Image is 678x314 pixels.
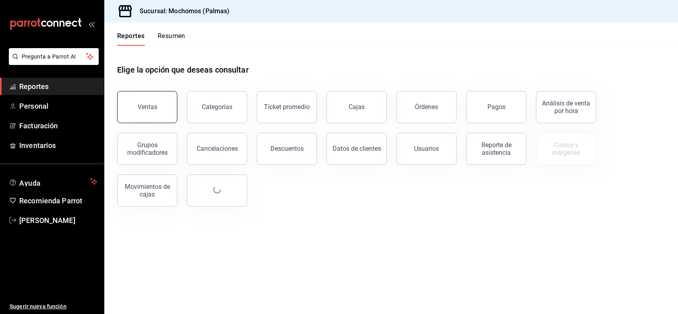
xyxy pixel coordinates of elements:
div: Ticket promedio [264,103,310,111]
div: Cajas [349,102,365,112]
button: Usuarios [396,133,457,165]
button: open_drawer_menu [88,21,95,27]
div: Cancelaciones [197,145,238,152]
button: Resumen [158,32,185,46]
div: Órdenes [415,103,438,111]
div: Descuentos [270,145,304,152]
div: Reporte de asistencia [471,141,521,156]
button: Ticket promedio [257,91,317,123]
span: Personal [19,101,97,111]
div: Costos y márgenes [541,141,591,156]
div: Ventas [138,103,157,111]
button: Categorías [187,91,247,123]
div: Pagos [487,103,505,111]
span: Recomienda Parrot [19,195,97,206]
button: Pregunta a Parrot AI [9,48,99,65]
div: navigation tabs [117,32,185,46]
div: Categorías [202,103,232,111]
div: Usuarios [414,145,439,152]
span: Reportes [19,81,97,92]
span: Sugerir nueva función [10,302,97,311]
span: Facturación [19,120,97,131]
span: Ayuda [19,177,87,186]
button: Movimientos de cajas [117,174,177,207]
button: Descuentos [257,133,317,165]
button: Reporte de asistencia [466,133,526,165]
span: Inventarios [19,140,97,151]
div: Grupos modificadores [122,141,172,156]
div: Movimientos de cajas [122,183,172,198]
h1: Elige la opción que deseas consultar [117,64,249,76]
div: Datos de clientes [333,145,381,152]
button: Análisis de venta por hora [536,91,596,123]
button: Grupos modificadores [117,133,177,165]
button: Contrata inventarios para ver este reporte [536,133,596,165]
div: Análisis de venta por hora [541,99,591,115]
span: [PERSON_NAME] [19,215,97,226]
button: Reportes [117,32,145,46]
button: Cancelaciones [187,133,247,165]
a: Pregunta a Parrot AI [6,58,99,67]
button: Pagos [466,91,526,123]
a: Cajas [327,91,387,123]
h3: Sucursal: Mochomos (Palmas) [133,6,230,16]
span: Pregunta a Parrot AI [22,53,86,61]
button: Datos de clientes [327,133,387,165]
button: Ventas [117,91,177,123]
button: Órdenes [396,91,457,123]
